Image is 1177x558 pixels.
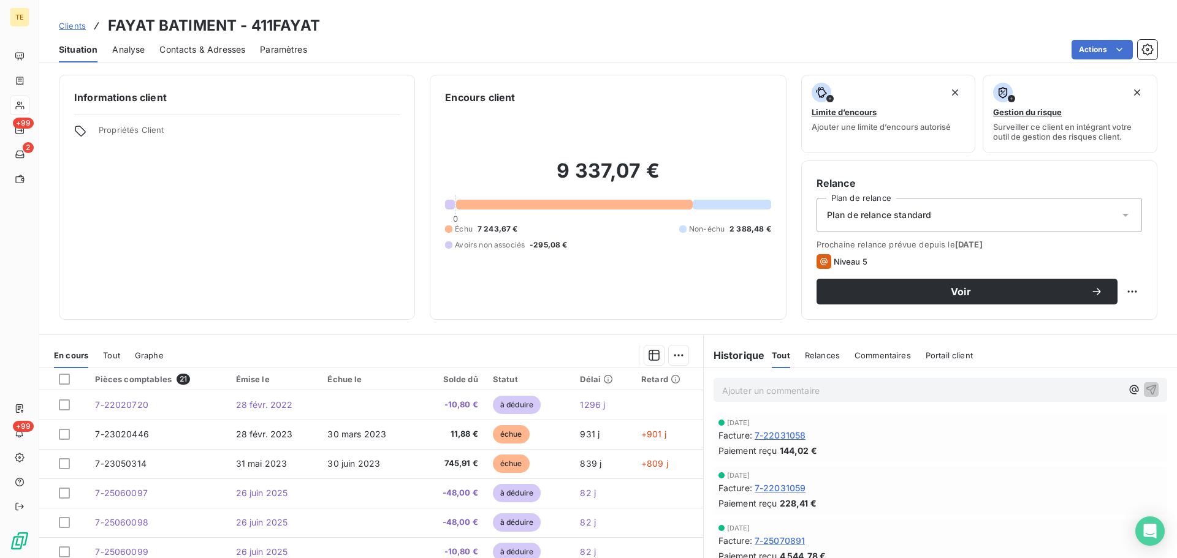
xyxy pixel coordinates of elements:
h6: Relance [817,176,1142,190]
span: échue [493,454,530,473]
span: Paiement reçu [718,444,777,457]
span: 7-22031058 [755,429,806,442]
span: Facture : [718,534,752,547]
span: -48,00 € [422,516,478,529]
span: 7-22031059 [755,481,806,494]
button: Actions [1072,40,1133,59]
span: Voir [831,287,1091,296]
span: +809 j [641,458,668,469]
span: 7-25060097 [95,488,148,498]
span: Tout [772,350,790,360]
span: [DATE] [727,524,750,532]
span: +99 [13,421,34,432]
span: 82 j [580,517,596,527]
span: 7-23050314 [95,458,147,469]
span: Propriétés Client [99,125,400,142]
h3: FAYAT BATIMENT - 411FAYAT [108,15,320,37]
span: 28 févr. 2022 [236,399,293,410]
span: Prochaine relance prévue depuis le [817,239,1142,249]
span: Graphe [135,350,164,360]
span: 26 juin 2025 [236,546,288,557]
span: 7-25060099 [95,546,148,557]
span: 2 388,48 € [729,224,771,235]
span: 82 j [580,488,596,498]
span: 7-23020446 [95,429,149,439]
div: Délai [580,374,627,384]
div: Pièces comptables [95,374,221,385]
div: TE [10,7,29,27]
span: 26 juin 2025 [236,517,288,527]
span: 28 févr. 2023 [236,429,293,439]
span: 26 juin 2025 [236,488,288,498]
span: échue [493,425,530,443]
span: Tout [103,350,120,360]
span: Gestion du risque [993,107,1062,117]
span: Paiement reçu [718,497,777,510]
span: [DATE] [955,239,983,249]
span: 1296 j [580,399,605,410]
span: -10,80 € [422,546,478,558]
span: Niveau 5 [834,257,867,266]
span: 2 [23,142,34,153]
span: Ajouter une limite d’encours autorisé [812,122,951,132]
span: 7-25070891 [755,534,806,547]
span: Commentaires [855,350,911,360]
span: Facture : [718,429,752,442]
span: Paramètres [260,43,307,56]
span: 0 [453,214,458,224]
div: Statut [493,374,566,384]
span: Clients [59,21,86,31]
span: Relances [805,350,840,360]
span: Portail client [926,350,973,360]
h6: Informations client [74,90,400,105]
img: Logo LeanPay [10,531,29,551]
span: -295,08 € [530,239,567,251]
span: 7-22020720 [95,399,148,410]
span: à déduire [493,513,541,532]
span: 745,91 € [422,458,478,470]
span: Échu [455,224,473,235]
span: Avoirs non associés [455,239,525,251]
span: 30 mars 2023 [327,429,386,439]
span: 21 [177,374,190,385]
span: 31 mai 2023 [236,458,288,469]
span: +99 [13,118,34,129]
span: 7-25060098 [95,517,148,527]
div: Émise le [236,374,313,384]
span: Facture : [718,481,752,494]
a: Clients [59,20,86,32]
span: 228,41 € [780,497,817,510]
span: à déduire [493,396,541,414]
span: 839 j [580,458,601,469]
span: Non-échu [689,224,725,235]
span: 30 juin 2023 [327,458,380,469]
button: Limite d’encoursAjouter une limite d’encours autorisé [801,75,976,153]
div: Retard [641,374,696,384]
span: à déduire [493,484,541,502]
span: Situation [59,43,97,56]
button: Gestion du risqueSurveiller ce client en intégrant votre outil de gestion des risques client. [983,75,1157,153]
span: 7 243,67 € [478,224,518,235]
span: Contacts & Adresses [159,43,245,56]
span: 11,88 € [422,428,478,440]
span: -10,80 € [422,399,478,411]
span: Analyse [112,43,145,56]
span: Surveiller ce client en intégrant votre outil de gestion des risques client. [993,122,1147,141]
span: Limite d’encours [812,107,877,117]
span: [DATE] [727,419,750,426]
div: Solde dû [422,374,478,384]
h2: 9 337,07 € [445,159,771,195]
span: 931 j [580,429,600,439]
span: +901 j [641,429,666,439]
span: En cours [54,350,88,360]
span: [DATE] [727,472,750,479]
div: Échue le [327,374,406,384]
h6: Encours client [445,90,515,105]
span: 144,02 € [780,444,817,457]
span: Plan de relance standard [827,209,932,221]
span: 82 j [580,546,596,557]
span: -48,00 € [422,487,478,499]
button: Voir [817,279,1118,304]
h6: Historique [704,348,765,363]
div: Open Intercom Messenger [1135,516,1165,546]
